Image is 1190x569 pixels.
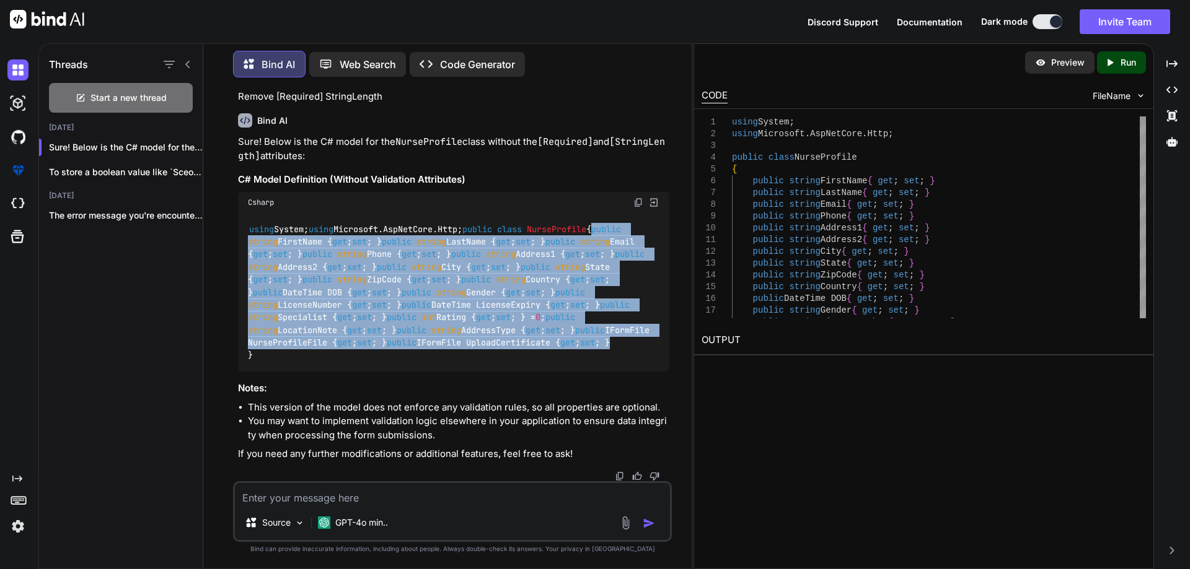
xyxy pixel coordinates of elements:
[702,246,716,258] div: 12
[7,516,29,537] img: settings
[862,223,867,233] span: {
[841,246,846,256] span: {
[347,261,362,272] span: set
[273,249,288,260] span: set
[873,211,878,221] span: ;
[570,274,585,285] span: get
[893,176,898,186] span: ;
[39,191,203,201] h2: [DATE]
[873,235,888,245] span: get
[951,317,956,327] span: }
[893,282,909,292] span: set
[471,261,486,272] span: get
[309,224,333,235] span: using
[893,246,898,256] span: ;
[732,152,763,162] span: public
[357,312,372,323] span: set
[1035,57,1046,68] img: preview
[694,326,1153,355] h2: OUTPUT
[702,234,716,246] div: 11
[940,317,945,327] span: ;
[7,59,29,80] img: darkChat
[233,544,672,554] p: Bind can provide inaccurate information, including about people. Always double-check its answers....
[650,471,659,481] img: dislike
[821,223,862,233] span: Address1
[357,337,372,348] span: set
[873,258,878,268] span: ;
[821,176,868,186] span: FirstName
[416,236,446,247] span: string
[888,223,893,233] span: ;
[862,235,867,245] span: {
[914,188,919,198] span: ;
[590,274,605,285] span: set
[440,57,515,72] p: Code Generator
[794,152,857,162] span: NurseProfile
[7,93,29,114] img: darkAi-studio
[49,141,203,154] p: Sure! Below is the C# model for the `Nur...
[476,312,491,323] span: get
[925,188,930,198] span: }
[909,199,914,209] span: }
[919,282,924,292] span: }
[1121,56,1136,69] p: Run
[90,92,167,104] span: Start a new thread
[904,176,919,186] span: set
[804,129,809,139] span: .
[421,312,436,323] span: int
[847,199,852,209] span: {
[702,140,716,152] div: 3
[248,312,278,323] span: string
[497,224,522,235] span: class
[821,317,888,327] span: LicenseNumber
[732,117,758,127] span: using
[527,224,586,235] span: NurseProfile
[873,223,888,233] span: get
[352,287,367,298] span: get
[49,209,203,222] p: The error message you're encountering indicates that...
[883,199,898,209] span: set
[337,249,367,260] span: string
[909,270,914,280] span: ;
[789,282,820,292] span: string
[914,317,919,327] span: ;
[821,246,842,256] span: City
[867,282,883,292] span: get
[248,324,278,336] span: string
[555,261,585,272] span: string
[888,129,893,139] span: ;
[387,312,416,323] span: public
[914,305,919,315] span: }
[862,305,878,315] span: get
[253,287,283,298] span: public
[248,401,669,415] li: This version of the model does not enforce any validation rules, so all properties are optional.
[873,199,878,209] span: ;
[758,129,805,139] span: Microsoft
[821,199,847,209] span: Email
[888,305,904,315] span: set
[431,324,461,336] span: string
[402,299,431,310] span: public
[847,293,852,303] span: {
[862,188,867,198] span: {
[412,261,441,272] span: string
[732,164,737,174] span: {
[752,270,783,280] span: public
[318,516,330,529] img: GPT-4o mini
[340,57,396,72] p: Web Search
[451,249,481,260] span: public
[914,235,919,245] span: ;
[238,135,669,163] p: Sure! Below is the C# model for the class without the and attributes:
[789,246,820,256] span: string
[752,246,783,256] span: public
[878,305,883,315] span: ;
[619,516,633,530] img: attachment
[752,211,783,221] span: public
[899,293,904,303] span: ;
[752,188,783,198] span: public
[897,17,963,27] span: Documentation
[808,15,878,28] button: Discord Support
[702,89,728,103] div: CODE
[702,175,716,187] div: 6
[262,516,291,529] p: Source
